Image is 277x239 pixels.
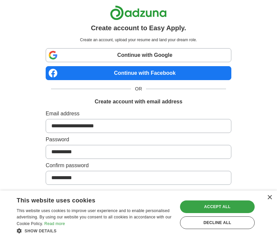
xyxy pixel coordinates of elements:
[180,216,255,229] div: Decline all
[17,208,171,226] span: This website uses cookies to improve user experience and to enable personalised advertising. By u...
[110,5,167,20] img: Adzuna logo
[267,195,272,200] div: Close
[95,98,182,106] h1: Create account with email address
[17,194,156,204] div: This website uses cookies
[46,162,231,170] label: Confirm password
[180,200,255,213] div: Accept all
[17,227,173,234] div: Show details
[25,229,57,233] span: Show details
[91,23,186,33] h1: Create account to Easy Apply.
[47,37,230,43] p: Create an account, upload your resume and land your dream role.
[46,66,231,80] a: Continue with Facebook
[44,221,65,226] a: Read more, opens a new window
[131,85,146,92] span: OR
[46,110,231,118] label: Email address
[46,48,231,62] a: Continue with Google
[46,136,231,144] label: Password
